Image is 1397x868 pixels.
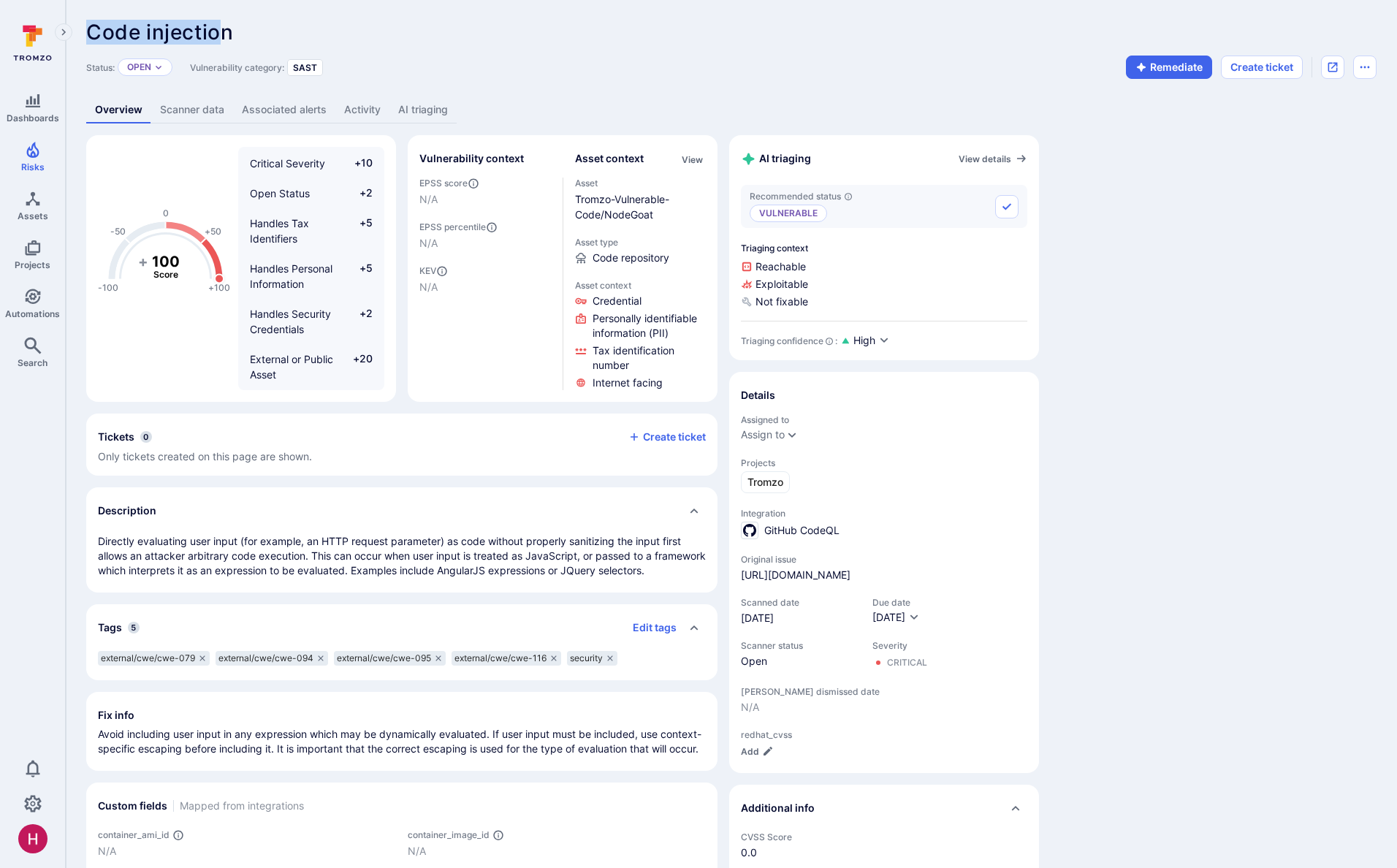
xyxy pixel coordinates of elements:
div: Critical [887,657,927,669]
span: Code repository [593,251,669,265]
span: security [570,652,603,664]
div: Vulnerability tabs [86,96,1377,123]
span: Asset type [575,237,707,248]
i: Expand navigation menu [58,26,69,39]
section: details card [729,372,1039,773]
span: 0.0 [741,845,1027,860]
span: redhat_cvss [741,729,1027,740]
span: 0 [140,431,152,443]
div: external/cwe/cwe-079 [98,651,210,666]
span: Dashboards [7,113,59,123]
span: Exploitable [741,277,1027,292]
span: Projects [741,457,1027,468]
span: Assigned to [741,414,1027,425]
button: Expand dropdown [786,429,798,441]
span: Handles Tax Identifiers [250,217,309,245]
text: 0 [163,208,169,219]
a: [URL][DOMAIN_NAME] [741,568,850,582]
a: Scanner data [151,96,233,123]
span: Due date [872,597,920,608]
p: Avoid including user input in any expression which may be dynamically evaluated. If user input mu... [98,727,706,756]
span: [DATE] [741,611,858,625]
button: View [679,154,706,165]
p: N/A [408,844,706,859]
div: external/cwe/cwe-116 [452,651,561,666]
span: +5 [345,261,373,292]
tspan: 100 [152,253,180,270]
span: [DATE] [872,611,905,623]
a: View details [959,153,1027,164]
div: security [567,651,617,666]
span: Projects [15,259,50,270]
section: fix info card [86,692,717,771]
span: Not fixable [741,294,1027,309]
span: +5 [345,216,373,246]
a: Overview [86,96,151,123]
span: Search [18,357,47,368]
button: High [853,333,890,349]
h2: Vulnerability context [419,151,524,166]
span: Triaging context [741,243,1027,254]
span: Scanned date [741,597,858,608]
span: Risks [21,161,45,172]
span: Vulnerability category: [190,62,284,73]
span: Click to view evidence [593,376,663,390]
div: Collapse description [86,487,717,534]
div: SAST [287,59,323,76]
span: +2 [345,306,373,337]
span: Asset [575,178,707,189]
span: EPSS percentile [419,221,551,233]
div: external/cwe/cwe-094 [216,651,328,666]
span: N/A [741,700,1027,715]
span: +10 [345,156,373,171]
span: external/cwe/cwe-079 [101,652,195,664]
div: Collapse tags [86,604,717,651]
span: N/A [419,236,551,251]
text: +50 [205,226,221,237]
button: Add [741,746,774,757]
h2: Details [741,388,775,403]
span: Scanner status [741,640,858,651]
span: external/cwe/cwe-094 [218,652,313,664]
span: Click to view evidence [593,311,707,340]
span: Automations [5,308,60,319]
button: Remediate [1126,56,1212,79]
div: Collapse [729,785,1039,831]
tspan: + [138,253,148,270]
h2: Fix info [98,708,134,723]
h2: Asset context [575,151,644,166]
p: N/A [98,844,396,859]
p: Directly evaluating user input (for example, an HTTP request parameter) as code without properly ... [98,534,706,578]
h2: Description [98,503,156,518]
div: Open original issue [1321,56,1344,79]
span: +20 [345,351,373,382]
button: Options menu [1353,56,1377,79]
span: Original issue [741,554,1027,565]
text: Score [153,269,178,280]
span: external/cwe/cwe-116 [454,652,547,664]
button: Open [127,61,151,73]
button: Create ticket [1221,56,1303,79]
text: +100 [208,282,230,293]
div: Collapse [86,414,717,476]
span: container_ami_id [98,829,170,840]
span: Reachable [741,259,1027,274]
svg: AI triaging agent's recommendation for vulnerability status [844,192,853,201]
span: EPSS score [419,178,551,189]
span: External or Public Asset [250,353,333,381]
span: Handles Personal Information [250,262,332,290]
span: Asset context [575,280,707,291]
img: ACg8ocKzQzwPSwOZT_k9C736TfcBpCStqIZdMR9gXOhJgTaH9y_tsw=s96-c [18,824,47,853]
span: N/A [419,192,551,207]
span: external/cwe/cwe-095 [337,652,431,664]
span: Only tickets created on this page are shown. [98,450,312,462]
span: KEV [419,265,551,277]
span: Open Status [250,187,310,199]
span: Code injection [86,20,233,45]
button: Assign to [741,429,785,441]
button: Create ticket [628,430,706,443]
span: +2 [345,186,373,201]
span: Open [741,654,858,669]
button: Edit tags [621,616,677,639]
div: Click to view all asset context details [679,151,706,167]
